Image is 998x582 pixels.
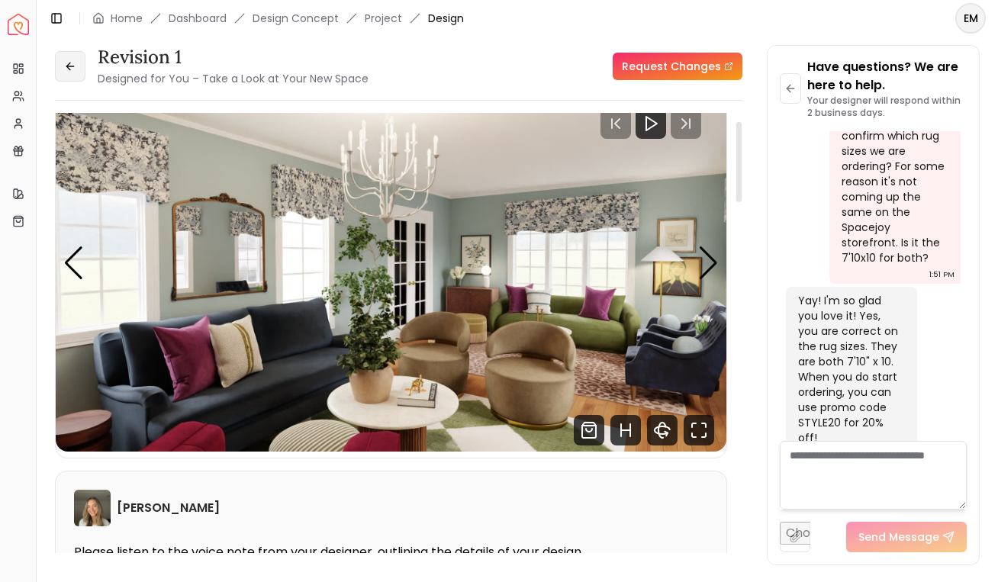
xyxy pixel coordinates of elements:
a: Dashboard [169,11,227,26]
p: Your designer will respond within 2 business days. [807,95,967,119]
svg: Shop Products from this design [574,415,604,445]
span: Design [428,11,464,26]
p: Please listen to the voice note from your designer, outlining the details of your design. [74,545,708,560]
div: Carousel [56,75,726,452]
div: Previous slide [63,246,84,280]
span: EM [957,5,984,32]
div: Next slide [698,246,719,280]
svg: Fullscreen [684,415,714,445]
img: Sarah Nelson [74,490,111,526]
a: Spacejoy [8,14,29,35]
img: Design Render 1 [56,75,726,452]
nav: breadcrumb [92,11,464,26]
small: Designed for You – Take a Look at Your New Space [98,71,369,86]
p: Have questions? We are here to help. [807,58,967,95]
svg: Play [642,114,660,133]
svg: 360 View [647,415,678,445]
div: 1:51 PM [929,267,955,282]
a: Home [111,11,143,26]
div: Can you please confirm which rug sizes we are ordering? For some reason it's not coming up the sa... [842,113,945,265]
svg: Hotspots Toggle [610,415,641,445]
img: Spacejoy Logo [8,14,29,35]
a: Project [365,11,402,26]
div: 1 / 6 [56,75,726,452]
h3: Revision 1 [98,45,369,69]
div: Yay! I'm so glad you love it! Yes, you are correct on the rug sizes. They are both 7'10" x 10. Wh... [798,293,902,506]
a: Request Changes [613,53,742,80]
h6: [PERSON_NAME] [117,499,220,517]
button: EM [955,3,986,34]
li: Design Concept [253,11,339,26]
